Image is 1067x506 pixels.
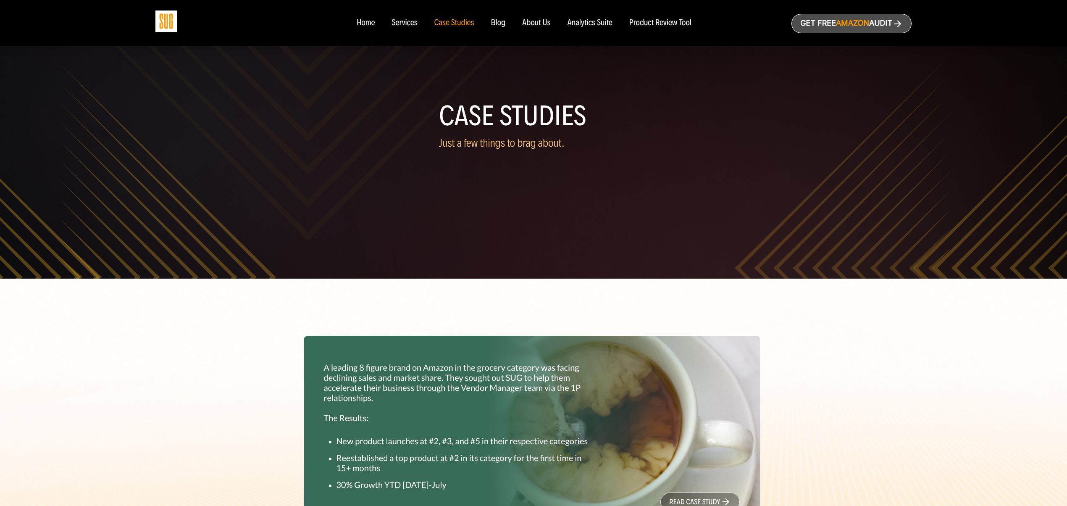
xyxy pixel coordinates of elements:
a: Services [392,18,417,28]
span: Just a few things to brag about. [439,136,565,150]
img: Sug [155,11,177,32]
a: Home [357,18,375,28]
a: Product Review Tool [629,18,691,28]
p: New product launches at #2, #3, and #5 in their respective categories [336,436,597,446]
h1: Case Studies [439,103,628,129]
a: Get freeAmazonAudit [791,14,912,33]
p: Reestablished a top product at #2 in its category for the first time in 15+ months [336,453,597,473]
a: About Us [522,18,551,28]
span: Amazon [836,19,869,28]
p: 30% Growth YTD [DATE]-July [336,480,597,490]
a: Blog [491,18,506,28]
a: Analytics Suite [568,18,612,28]
a: Case Studies [434,18,474,28]
p: A leading 8 figure brand on Amazon in the grocery category was facing declining sales and market ... [324,363,597,423]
